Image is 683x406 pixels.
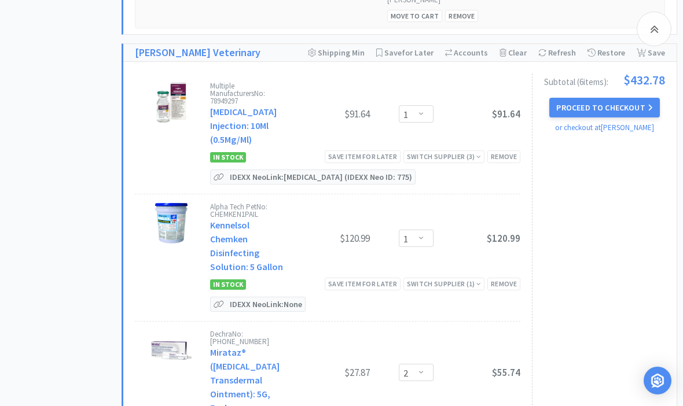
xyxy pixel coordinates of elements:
[407,278,481,289] div: Switch Supplier ( 1 )
[151,203,192,243] img: 34ac212754cf4c82b778a4201d2ed791_59874.jpeg
[151,82,192,123] img: de0b19d217114ca7827152dcab947c2a_603221.jpeg
[623,73,665,86] span: $432.78
[644,367,671,394] div: Open Intercom Messenger
[445,44,488,61] div: Accounts
[492,108,520,120] span: $91.64
[325,150,401,163] div: Save item for later
[210,330,283,345] div: Dechra No: [PHONE_NUMBER]
[549,98,659,117] button: Proceed to Checkout
[544,73,665,86] div: Subtotal ( 6 item s ):
[308,44,365,61] div: Shipping Min
[151,330,192,371] img: 3c9342170ecb434186239c0e0112763a_403486.jpeg
[135,45,260,61] a: [PERSON_NAME] Veterinary
[210,279,246,290] span: In Stock
[487,278,520,290] div: Remove
[500,44,527,61] div: Clear
[325,278,401,290] div: Save item for later
[283,231,370,245] div: $120.99
[283,107,370,121] div: $91.64
[487,232,520,245] span: $120.99
[283,366,370,379] div: $27.87
[407,151,481,162] div: Switch Supplier ( 3 )
[555,123,654,132] a: or checkout at [PERSON_NAME]
[445,10,478,22] div: Remove
[227,170,415,184] p: IDEXX Neo Link: [MEDICAL_DATA] (IDEXX Neo ID: 775)
[538,44,576,61] div: Refresh
[637,44,665,61] div: Save
[487,150,520,163] div: Remove
[210,82,283,105] div: Multiple Manufacturers No: 78949297
[227,297,305,311] p: IDEXX Neo Link: None
[210,219,283,272] a: Kennelsol Chemken Disinfecting Solution: 5 Gallon
[384,47,434,58] span: Save for Later
[387,10,443,22] div: Move to Cart
[210,203,283,218] div: Alpha Tech Pet No: CHEMKEN1PAIL
[587,44,625,61] div: Restore
[210,106,277,145] a: [MEDICAL_DATA] Injection: 10Ml (0.5Mg/Ml)
[492,366,520,379] span: $55.74
[210,152,246,163] span: In Stock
